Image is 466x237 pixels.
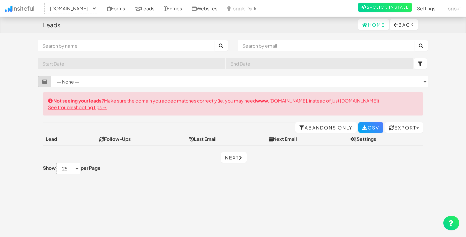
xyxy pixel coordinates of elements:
[385,122,423,133] button: Export
[358,122,383,133] a: CSV
[256,98,269,104] strong: www.
[358,19,389,30] a: Home
[43,164,56,171] label: Show
[187,133,267,145] th: Last Email
[81,164,101,171] label: per Page
[295,122,357,133] a: Abandons Only
[43,22,60,28] h4: Leads
[221,152,247,163] a: Next
[266,133,348,145] th: Next Email
[48,104,107,110] a: See troubleshooting tips →
[43,92,423,116] div: Make sure the domain you added matches correctly (ie. you may need [DOMAIN_NAME], instead of just...
[5,6,12,12] img: icon.png
[238,40,415,51] input: Search by email
[358,3,412,12] a: 2-Click Install
[390,19,418,30] button: Back
[38,58,225,69] input: Start Date
[97,133,186,145] th: Follow-Ups
[226,58,413,69] input: End Date
[43,133,84,145] th: Lead
[38,40,215,51] input: Search by name
[348,133,423,145] th: Settings
[53,98,104,104] strong: Not seeing your leads?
